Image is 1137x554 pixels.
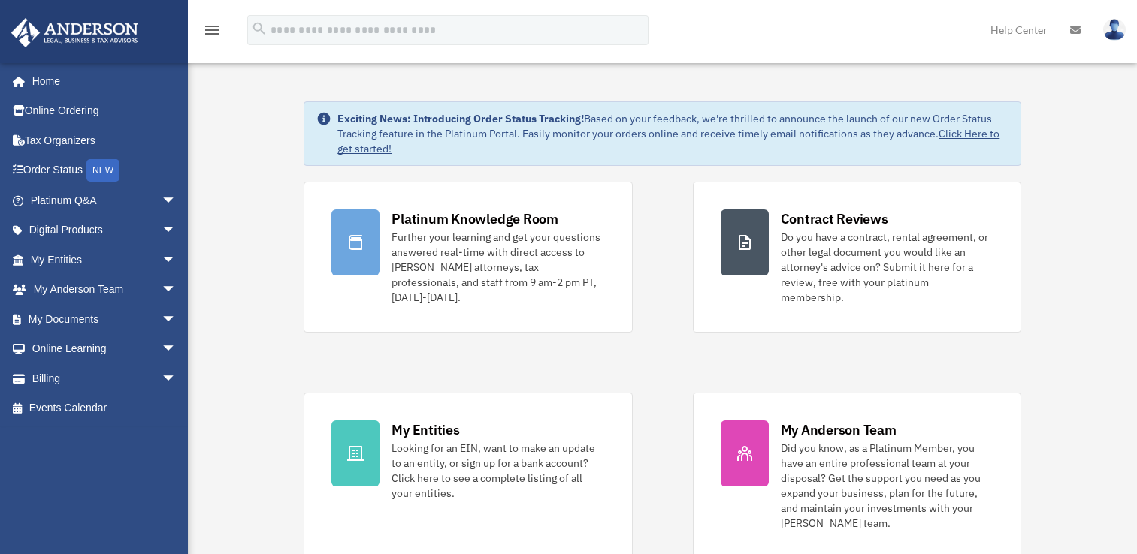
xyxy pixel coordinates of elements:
[11,185,199,215] a: Platinum Q&Aarrow_drop_down
[693,182,1021,333] a: Contract Reviews Do you have a contract, rental agreement, or other legal document you would like...
[392,441,604,501] div: Looking for an EIN, want to make an update to an entity, or sign up for a bank account? Click her...
[251,20,268,37] i: search
[781,420,897,439] div: My Anderson Team
[11,304,199,334] a: My Documentsarrow_drop_down
[11,393,199,423] a: Events Calendar
[86,159,119,182] div: NEW
[11,96,199,126] a: Online Ordering
[162,363,192,394] span: arrow_drop_down
[11,125,199,155] a: Tax Organizers
[11,363,199,393] a: Billingarrow_drop_down
[781,209,888,228] div: Contract Reviews
[11,66,192,96] a: Home
[11,245,199,275] a: My Entitiesarrow_drop_down
[162,275,192,306] span: arrow_drop_down
[304,182,632,333] a: Platinum Knowledge Room Further your learning and get your questions answered real-time with dire...
[162,245,192,275] span: arrow_drop_down
[11,155,199,186] a: Order StatusNEW
[1103,19,1126,41] img: User Pic
[337,111,1008,156] div: Based on your feedback, we're thrilled to announce the launch of our new Order Status Tracking fe...
[11,215,199,245] a: Digital Productsarrow_drop_down
[162,215,192,246] span: arrow_drop_down
[392,420,459,439] div: My Entities
[781,230,993,305] div: Do you have a contract, rental agreement, or other legal document you would like an attorney's ad...
[781,441,993,531] div: Did you know, as a Platinum Member, you have an entire professional team at your disposal? Get th...
[162,334,192,365] span: arrow_drop_down
[162,304,192,335] span: arrow_drop_down
[337,112,584,125] strong: Exciting News: Introducing Order Status Tracking!
[203,21,221,39] i: menu
[162,185,192,216] span: arrow_drop_down
[7,18,143,47] img: Anderson Advisors Platinum Portal
[337,127,999,155] a: Click Here to get started!
[392,209,558,228] div: Platinum Knowledge Room
[392,230,604,305] div: Further your learning and get your questions answered real-time with direct access to [PERSON_NAM...
[11,275,199,305] a: My Anderson Teamarrow_drop_down
[203,26,221,39] a: menu
[11,334,199,364] a: Online Learningarrow_drop_down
